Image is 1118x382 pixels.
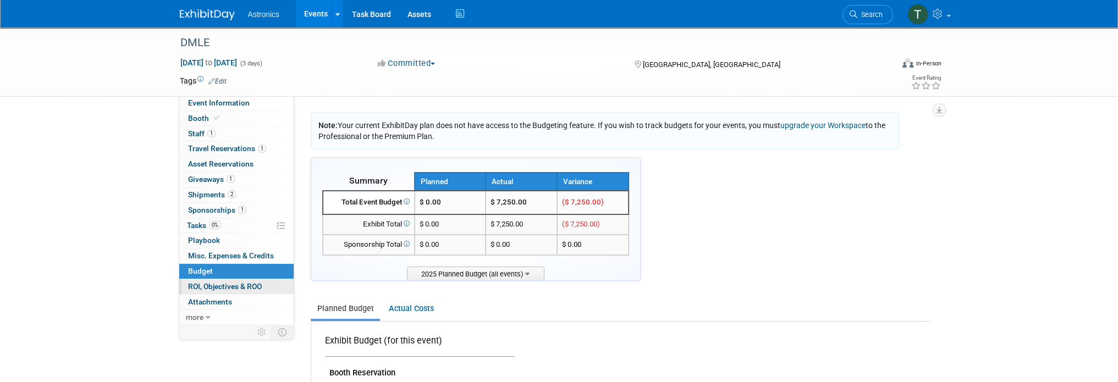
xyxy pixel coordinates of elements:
[911,75,940,81] div: Event Rating
[179,264,294,279] a: Budget
[188,190,236,199] span: Shipments
[179,126,294,141] a: Staff1
[214,115,219,121] i: Booth reservation complete
[180,58,238,68] span: [DATE] [DATE]
[188,282,262,291] span: ROI, Objectives & ROO
[562,240,581,248] span: $ 0.00
[349,175,388,186] span: Summary
[180,75,227,86] td: Tags
[562,198,604,206] span: ($ 7,250.00)
[227,175,235,183] span: 1
[328,197,410,208] div: Total Event Budget
[188,206,246,214] span: Sponsorships
[187,221,221,230] span: Tasks
[374,58,439,69] button: Committed
[207,129,216,137] span: 1
[271,325,294,339] td: Toggle Event Tabs
[415,173,486,191] th: Planned
[188,297,232,306] span: Attachments
[902,59,913,68] img: Format-Inperson.png
[179,295,294,309] a: Attachments
[857,10,883,19] span: Search
[179,279,294,294] a: ROI, Objectives & ROO
[179,203,294,218] a: Sponsorships1
[179,141,294,156] a: Travel Reservations1
[188,251,274,260] span: Misc. Expenses & Credits
[382,298,440,319] a: Actual Costs
[209,221,221,229] span: 0%
[179,233,294,248] a: Playbook
[188,98,250,107] span: Event Information
[325,357,515,380] td: Booth Reservation
[179,172,294,187] a: Giveaways1
[188,267,213,275] span: Budget
[179,218,294,233] a: Tasks0%
[915,59,941,68] div: In-Person
[486,214,557,235] td: $ 7,250.00
[486,235,557,255] td: $ 0.00
[420,198,441,206] span: $ 0.00
[311,298,380,319] a: Planned Budget
[177,33,877,53] div: DMLE
[907,4,928,25] img: Tiffany Branin
[179,248,294,263] a: Misc. Expenses & Credits
[179,111,294,126] a: Booth
[486,173,557,191] th: Actual
[842,5,893,24] a: Search
[318,121,338,130] span: Note:
[407,267,544,280] span: 2025 Planned Budget (all events)
[228,190,236,198] span: 2
[325,335,510,353] div: Exhibit Budget (for this event)
[258,145,266,153] span: 1
[188,175,235,184] span: Giveaways
[248,10,280,19] span: Astronics
[780,121,866,130] a: upgrade your Workspace
[179,157,294,171] a: Asset Reservations
[179,187,294,202] a: Shipments2
[179,96,294,110] a: Event Information
[557,173,629,191] th: Variance
[252,325,272,339] td: Personalize Event Tab Strip
[188,129,216,138] span: Staff
[328,240,410,250] div: Sponsorship Total
[420,240,439,248] span: $ 0.00
[643,60,780,69] span: [GEOGRAPHIC_DATA], [GEOGRAPHIC_DATA]
[318,121,885,141] span: Your current ExhibitDay plan does not have access to the Budgeting feature. If you wish to track ...
[180,9,235,20] img: ExhibitDay
[188,144,266,153] span: Travel Reservations
[203,58,214,67] span: to
[186,313,203,322] span: more
[828,57,941,74] div: Event Format
[420,220,439,228] span: $ 0.00
[239,60,262,67] span: (3 days)
[179,310,294,325] a: more
[562,220,600,228] span: ($ 7,250.00)
[208,77,227,85] a: Edit
[238,206,246,214] span: 1
[188,236,220,245] span: Playbook
[486,191,557,214] td: $ 7,250.00
[188,159,254,168] span: Asset Reservations
[188,114,222,123] span: Booth
[328,219,410,230] div: Exhibit Total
